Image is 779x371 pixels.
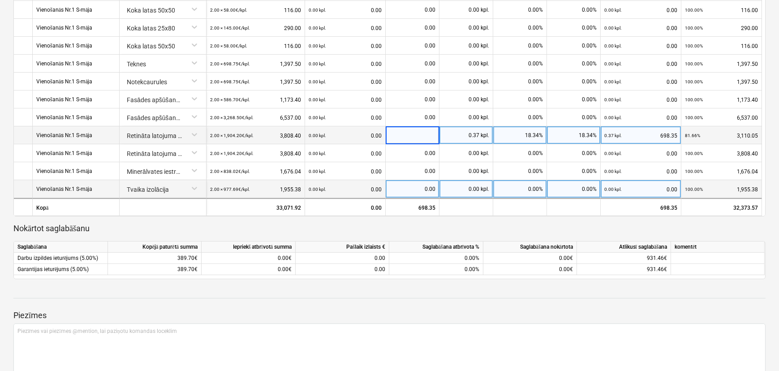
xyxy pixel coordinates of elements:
div: 0.00 [604,144,677,163]
small: 0.00 kpl. [309,151,326,156]
small: 2.00 × 1,904.20€ / kpl. [210,151,254,156]
div: 116.00 [210,1,301,19]
div: 698.35 [601,198,681,216]
small: 0.00 kpl. [604,115,622,120]
div: Kopējā paturētā summa [108,242,202,253]
div: 1,397.50 [210,73,301,91]
small: 100.00% [685,169,703,174]
small: 100.00% [685,151,703,156]
div: 0.00% [493,180,547,198]
small: 2.00 × 698.75€ / kpl. [210,61,250,66]
div: Vienošanās Nr.1 S-māja [36,1,92,18]
small: 100.00% [685,97,703,102]
small: 0.00 kpl. [309,133,326,138]
div: 0.00 [309,126,382,145]
div: Atlikusī saglabāšana [577,242,671,253]
small: 2.00 × 977.69€ / kpl. [210,187,250,192]
div: Kopā [33,198,120,216]
div: 0.00 kpl. [439,19,493,37]
small: 2.00 × 698.75€ / kpl. [210,79,250,84]
div: 0.00% [389,253,483,264]
div: 6,537.00 [685,108,758,127]
div: 931.46€ [577,264,671,275]
small: 2.00 × 3,268.50€ / kpl. [210,115,254,120]
div: 0.00 [604,19,677,37]
div: 0.00 kpl. [439,180,493,198]
div: 0.00€ [483,253,577,264]
small: 2.00 × 58.00€ / kpl. [210,43,247,48]
div: 0.00 [309,19,382,37]
div: 0.00 [389,19,435,37]
div: 0.00 [309,1,382,19]
div: 0.00% [493,19,547,37]
small: 100.00% [685,115,703,120]
div: 0.00 [305,198,386,216]
small: 0.00 kpl. [309,61,326,66]
div: Vienošanās Nr.1 S-māja [36,19,92,36]
small: 0.00 kpl. [309,79,326,84]
small: 100.00% [685,43,703,48]
div: 0.00 [389,73,435,91]
div: 0.00 [604,55,677,73]
div: 0.00€ [202,253,296,264]
div: 0.00 [604,180,677,198]
div: 0.00 kpl. [439,1,493,19]
div: 0.00 [389,1,435,19]
div: 0.00 kpl. [439,108,493,126]
div: 0.00 kpl. [439,55,493,73]
div: 0.00 [309,91,382,109]
div: Pašlaik izlaists € [296,242,389,253]
div: 116.00 [210,37,301,55]
div: Darbu izpildes ieturējums (5.00%) [14,253,108,264]
div: 290.00 [210,19,301,37]
div: 698.35 [604,126,677,145]
div: 1,676.04 [685,162,758,181]
div: Vienošanās Nr.1 S-māja [36,55,92,72]
div: 0.00% [547,144,601,162]
small: 100.00% [685,187,703,192]
small: 100.00% [685,79,703,84]
small: 0.00 kpl. [309,97,326,102]
small: 0.00 kpl. [604,169,622,174]
div: 0.00% [493,73,547,91]
div: 0.00% [547,91,601,108]
small: 2.00 × 145.00€ / kpl. [210,26,250,30]
small: 2.00 × 1,904.20€ / kpl. [210,133,254,138]
div: 0.00% [547,1,601,19]
div: 0.00 [389,108,435,126]
div: 931.46€ [577,253,671,264]
div: 389.70€ [108,253,202,264]
div: 290.00 [685,19,758,37]
div: 0.00€ [483,264,577,275]
div: 0.00 [389,37,435,55]
small: 0.00 kpl. [309,187,326,192]
div: 0.00% [547,19,601,37]
div: 18.34% [547,126,601,144]
div: 3,808.40 [685,144,758,163]
div: 0.00 kpl. [439,73,493,91]
div: 0.37 kpl. [439,126,493,144]
div: Vienošanās Nr.1 S-māja [36,126,92,144]
div: 0.00 [604,1,677,19]
div: 116.00 [685,1,758,19]
div: 0.00% [493,37,547,55]
div: 0.00 [389,91,435,108]
div: 0.00 [309,73,382,91]
small: 2.00 × 838.02€ / kpl. [210,169,250,174]
div: 0.00€ [202,264,296,275]
div: 1,676.04 [210,162,301,181]
div: Iepriekš atbrīvotā summa [202,242,296,253]
div: 0.00 [309,55,382,73]
div: 698.35 [386,198,439,216]
div: 0.00 [309,162,382,181]
small: 100.00% [685,26,703,30]
div: 0.00 [389,162,435,180]
div: 3,110.05 [685,126,758,145]
div: 1,397.50 [685,55,758,73]
div: Vienošanās Nr.1 S-māja [36,108,92,126]
div: 0.00 [604,91,677,109]
div: 389.70€ [108,264,202,275]
div: Saglabāšana atbrīvota % [389,242,483,253]
div: 0.00 [389,55,435,73]
small: 0.00 kpl. [604,79,622,84]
